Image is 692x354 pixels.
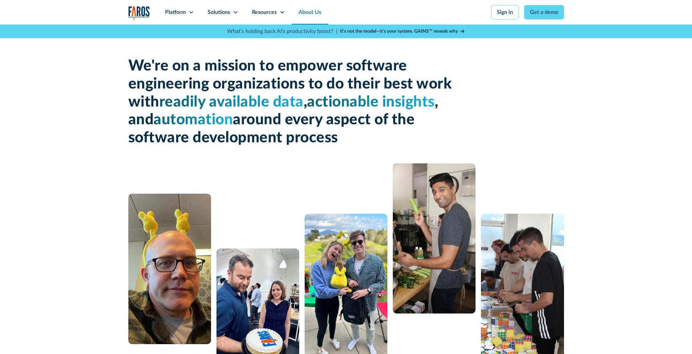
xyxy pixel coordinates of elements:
[208,8,230,16] div: Solutions
[524,5,564,19] a: Get a demo
[159,95,304,110] span: readily available data
[165,8,186,16] div: Platform
[393,163,476,313] img: man cooking with celery
[128,6,150,20] img: Logo of the analytics and reporting company Faros.
[252,8,277,16] div: Resources
[128,6,150,20] a: home
[128,194,211,344] img: A man with glasses and a bald head wearing a yellow bunny headband.
[128,57,455,147] h1: We're on a mission to empower software engineering organizations to do their best work with , , a...
[491,5,519,19] a: Sign in
[340,29,458,34] strong: It’s not the model—it’s your system. GAINS™ reveals why
[340,28,465,35] a: It’s not the model—it’s your system. GAINS™ reveals why
[154,112,233,127] span: automation
[227,27,337,35] p: What's holding back AI's productivity boost? |
[307,95,435,110] span: actionable insights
